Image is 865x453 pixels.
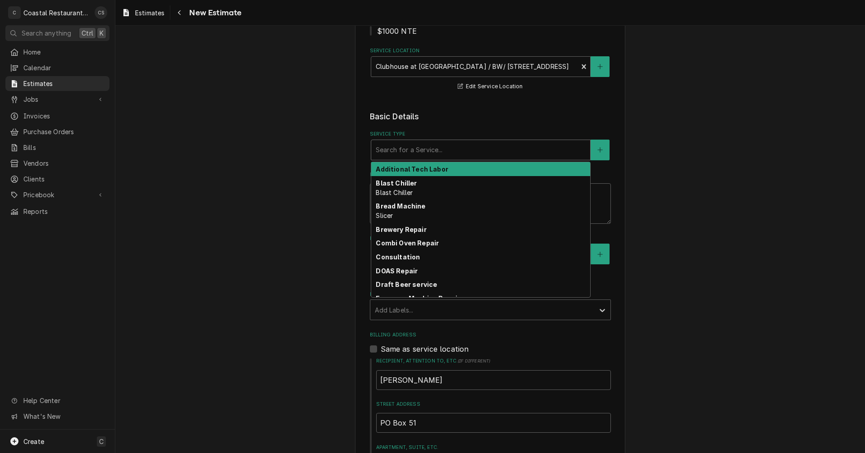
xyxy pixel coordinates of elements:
[99,437,104,446] span: C
[370,171,611,224] div: Reason For Call
[597,147,603,153] svg: Create New Service
[370,291,611,298] label: Labels
[376,226,426,233] strong: Brewery Repair
[376,202,425,210] strong: Bread Machine
[8,6,21,19] div: C
[82,28,93,38] span: Ctrl
[370,131,611,160] div: Service Type
[370,235,611,242] label: Equipment
[370,171,611,178] label: Reason For Call
[23,159,105,168] span: Vendors
[5,109,109,123] a: Invoices
[23,111,105,121] span: Invoices
[95,6,107,19] div: CS
[95,6,107,19] div: Chris Sockriter's Avatar
[591,244,610,264] button: Create New Equipment
[100,28,104,38] span: K
[591,56,610,77] button: Create New Location
[23,174,105,184] span: Clients
[23,63,105,72] span: Calendar
[376,401,611,408] label: Street Address
[370,235,611,280] div: Equipment
[23,143,105,152] span: Bills
[370,47,611,54] label: Service Location
[5,92,109,107] a: Go to Jobs
[5,204,109,219] a: Reports
[370,291,611,320] div: Labels
[135,8,164,18] span: Estimates
[370,131,611,138] label: Service Type
[456,81,524,92] button: Edit Service Location
[376,253,420,261] strong: Consultation
[187,7,241,19] span: New Estimate
[23,47,105,57] span: Home
[370,26,611,36] span: Client Notes
[370,111,611,122] legend: Basic Details
[23,79,105,88] span: Estimates
[376,165,448,173] strong: Additional Tech Labor
[376,401,611,433] div: Street Address
[376,267,418,275] strong: DOAS Repair
[23,438,44,445] span: Create
[172,5,187,20] button: Navigate back
[23,8,90,18] div: Coastal Restaurant Repair
[381,344,469,354] label: Same as service location
[376,358,611,390] div: Recipient, Attention To, etc.
[5,25,109,41] button: Search anythingCtrlK
[376,212,393,219] span: Slicer
[5,172,109,186] a: Clients
[5,45,109,59] a: Home
[376,239,439,247] strong: Combi Oven Repair
[23,127,105,136] span: Purchase Orders
[5,393,109,408] a: Go to Help Center
[370,17,611,36] div: Client Notes
[376,358,611,365] label: Recipient, Attention To, etc.
[5,76,109,91] a: Estimates
[22,28,71,38] span: Search anything
[23,412,104,421] span: What's New
[5,187,109,202] a: Go to Pricebook
[376,281,437,288] strong: Draft Beer service
[458,358,490,363] span: ( if different )
[370,47,611,92] div: Service Location
[5,60,109,75] a: Calendar
[23,95,91,104] span: Jobs
[597,251,603,258] svg: Create New Equipment
[23,190,91,199] span: Pricebook
[370,331,611,339] label: Billing Address
[376,294,460,302] strong: Expresso Machine Repair
[377,27,417,36] span: $1000 NTE
[23,207,105,216] span: Reports
[597,63,603,70] svg: Create New Location
[591,140,610,160] button: Create New Service
[5,140,109,155] a: Bills
[118,5,168,20] a: Estimates
[5,409,109,424] a: Go to What's New
[5,156,109,171] a: Vendors
[376,189,413,196] span: Blast Chiller
[376,444,611,451] label: Apartment, Suite, etc.
[5,124,109,139] a: Purchase Orders
[23,396,104,405] span: Help Center
[376,179,417,187] strong: Blast Chiller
